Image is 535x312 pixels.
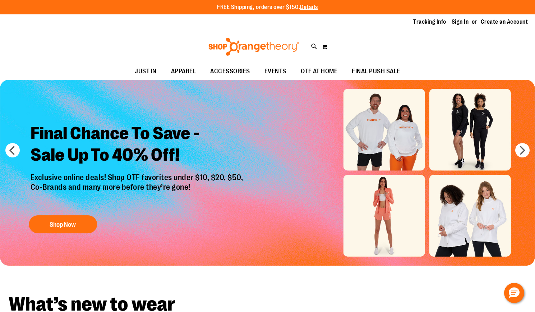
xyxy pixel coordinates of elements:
span: APPAREL [171,63,196,79]
h2: Final Chance To Save - Sale Up To 40% Off! [25,117,250,173]
a: Final Chance To Save -Sale Up To 40% Off! Exclusive online deals! Shop OTF favorites under $10, $... [25,117,250,237]
span: EVENTS [264,63,286,79]
span: FINAL PUSH SALE [352,63,400,79]
p: FREE Shipping, orders over $150. [217,3,318,12]
a: APPAREL [164,63,203,80]
a: Details [300,4,318,10]
p: Exclusive online deals! Shop OTF favorites under $10, $20, $50, Co-Brands and many more before th... [25,173,250,208]
button: Shop Now [29,215,97,233]
button: next [515,143,530,157]
a: Sign In [452,18,469,26]
span: OTF AT HOME [301,63,338,79]
a: Create an Account [481,18,528,26]
a: OTF AT HOME [294,63,345,80]
a: ACCESSORIES [203,63,257,80]
button: Hello, have a question? Let’s chat. [504,283,524,303]
button: prev [5,143,20,157]
a: Tracking Info [413,18,446,26]
a: FINAL PUSH SALE [345,63,407,80]
span: JUST IN [135,63,157,79]
a: JUST IN [128,63,164,80]
span: ACCESSORIES [210,63,250,79]
a: EVENTS [257,63,294,80]
img: Shop Orangetheory [207,38,300,56]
